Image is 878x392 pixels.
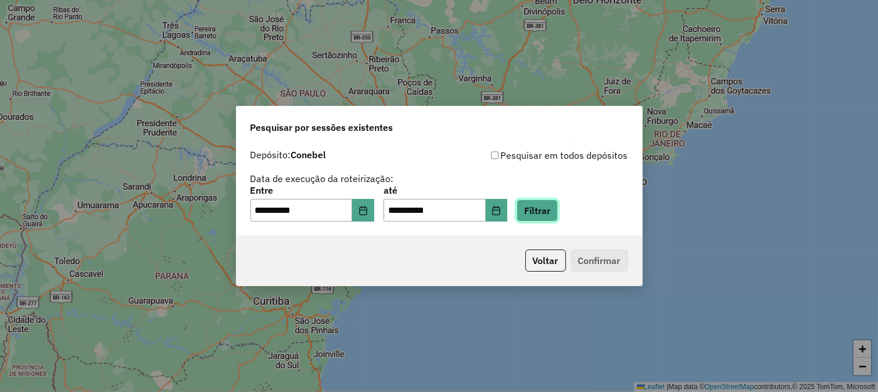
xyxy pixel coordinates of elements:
button: Choose Date [352,199,374,222]
div: Pesquisar em todos depósitos [439,148,628,162]
button: Voltar [525,250,566,272]
label: Entre [250,183,374,197]
button: Choose Date [486,199,508,222]
label: Depósito: [250,148,327,162]
span: Pesquisar por sessões existentes [250,120,393,134]
strong: Conebel [291,149,327,161]
button: Filtrar [517,199,558,222]
label: até [384,183,507,197]
label: Data de execução da roteirização: [250,172,394,186]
